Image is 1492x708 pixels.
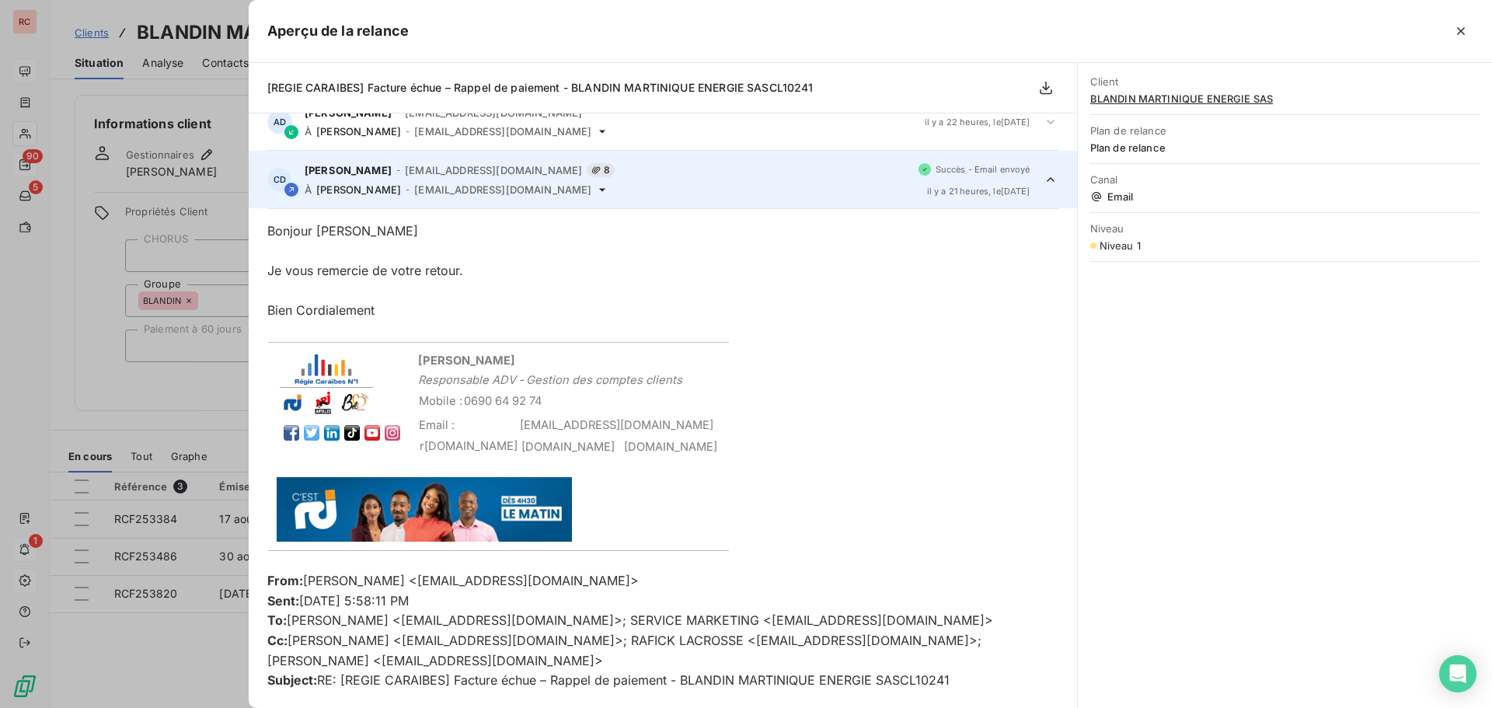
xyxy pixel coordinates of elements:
[925,117,1030,127] span: il y a 22 heures , le [DATE]
[406,127,410,136] span: -
[267,593,299,609] b: Sent:
[364,425,380,441] img: 44a39255-6bf5-4dec-9a40-9539abd66069.png
[267,573,303,588] b: From:
[267,633,288,648] b: Cc:
[267,672,317,688] b: Subject:
[316,183,401,196] span: [PERSON_NAME]
[1090,222,1480,235] span: Niveau
[305,164,392,176] span: [PERSON_NAME]
[267,81,814,94] span: [REGIE CARAIBES] Facture échue – Rappel de paiement - BLANDIN MARTINIQUE ENERGIE SASCL10241
[284,425,299,441] img: 60f5ab94-3607-4321-b067-905611921bab.png
[414,125,591,138] span: [EMAIL_ADDRESS][DOMAIN_NAME]
[1090,190,1480,203] span: Email
[521,440,615,454] a: [DOMAIN_NAME]
[1090,173,1480,186] span: Canal
[414,183,591,196] span: [EMAIL_ADDRESS][DOMAIN_NAME]
[464,394,542,408] a: 0690 64 92 74
[305,183,312,196] span: À
[267,301,1058,321] div: Bien Cordialement
[396,108,400,117] span: -
[305,125,312,138] span: À
[587,163,615,177] span: 8
[280,354,373,417] img: 77062831-c92c-44e5-9897-0d82bcf71e04.png
[405,164,582,176] span: [EMAIL_ADDRESS][DOMAIN_NAME]
[419,417,518,434] div: Email :
[927,187,1030,196] span: il y a 21 heures , le [DATE]
[418,354,515,368] span: [PERSON_NAME]
[424,439,518,453] a: [DOMAIN_NAME]
[1439,655,1476,692] div: Open Intercom Messenger
[520,418,713,432] a: [EMAIL_ADDRESS][DOMAIN_NAME]
[1090,141,1480,154] span: Plan de relance
[267,110,292,134] div: AD
[1090,92,1480,105] span: BLANDIN MARTINIQUE ENERGIE SAS
[277,477,572,542] img: e276352f-2f94-474e-9e8d-8116fcdd763a.png
[406,185,410,194] span: -
[418,373,682,387] i: Responsable ADV ‑ Gestion des comptes clients
[267,167,292,192] div: CD
[624,438,717,456] div: [DOMAIN_NAME]
[1100,239,1141,252] span: Niveau 1
[1090,75,1480,88] span: Client
[267,221,1058,242] div: Bonjour [PERSON_NAME]
[304,425,319,441] img: e3e538d1-6312-49c1-bcbf-1331c4fda9e5.png
[324,425,340,441] img: e0bb063c-f5ad-4a5b-9fd2-e7934e83e2e0.png
[316,125,401,138] span: [PERSON_NAME]
[267,20,409,42] h5: Aperçu de la relance
[419,392,462,410] div: Mobile :
[936,165,1030,174] span: Succès - Email envoyé
[396,166,400,175] span: -
[385,425,400,441] img: 2683c268-76fc-4f58-839e-61ee2b50f8a8.png
[267,612,287,628] b: To:
[1090,124,1480,137] span: Plan de relance
[267,261,1058,281] div: Je vous remercie de votre retour.
[344,425,360,441] img: b2c4817c-fb95-4ccb-b71f-85decdb8144c.png
[420,438,518,455] div: r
